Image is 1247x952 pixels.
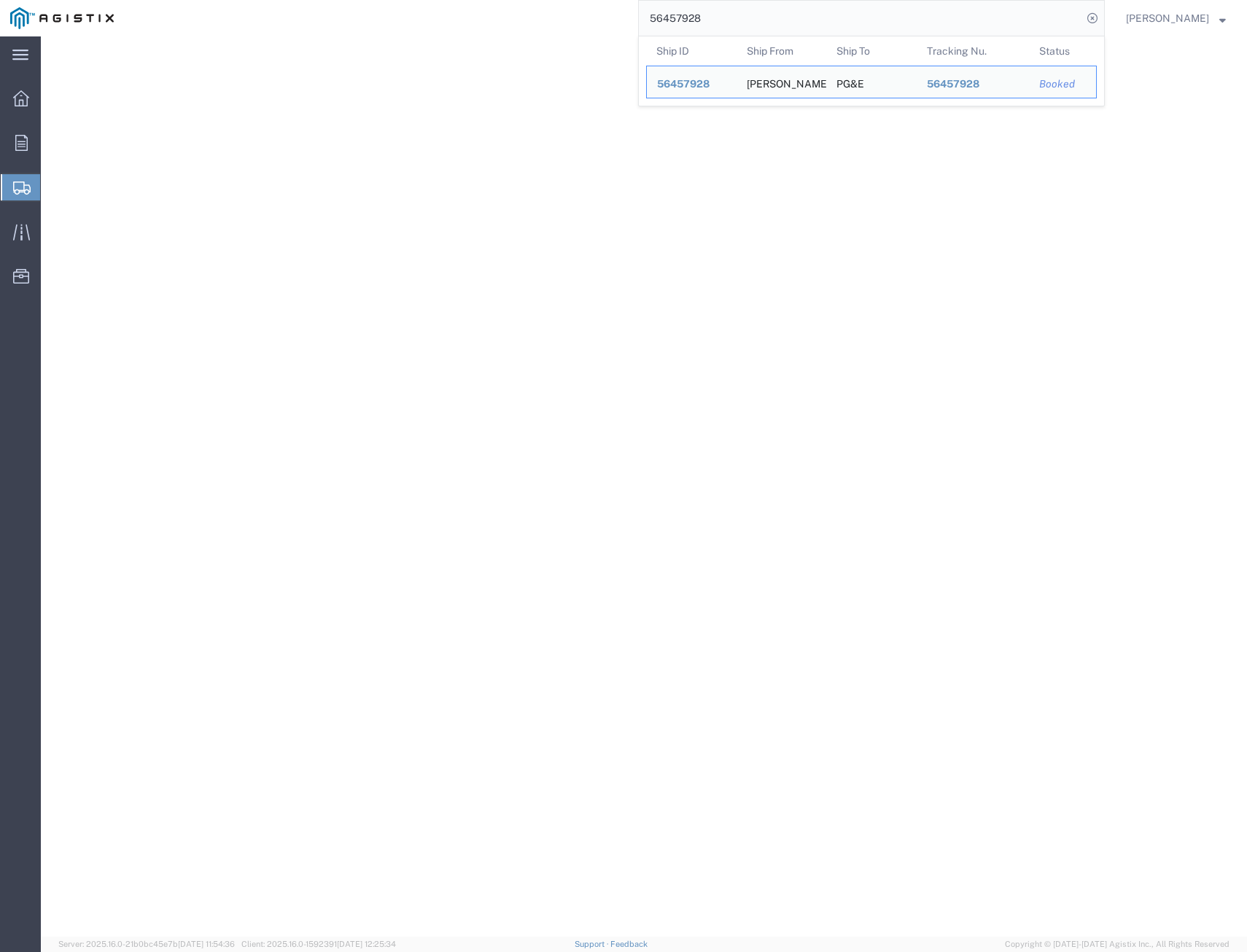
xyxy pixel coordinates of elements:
span: Server: 2025.16.0-21b0bc45e7b [58,940,235,948]
img: logo [10,7,114,29]
div: Booked [1039,77,1086,92]
th: Tracking Nu. [917,36,1030,66]
span: Leilani Castellanos [1126,10,1209,26]
div: JENSEN PRECAST [747,66,817,98]
input: Search for shipment number, reference number [639,1,1082,36]
iframe: FS Legacy Container [41,36,1247,937]
th: Ship To [826,36,917,66]
div: 56457928 [657,77,726,92]
button: [PERSON_NAME] [1125,9,1227,27]
span: Copyright © [DATE]-[DATE] Agistix Inc., All Rights Reserved [1005,938,1229,951]
th: Status [1029,36,1097,66]
span: [DATE] 12:25:34 [337,940,396,948]
span: 56457928 [927,78,979,90]
div: PG&E [836,66,864,98]
a: Support [575,940,611,948]
a: Feedback [610,940,648,948]
span: 56457928 [657,78,710,90]
div: 56457928 [927,77,1019,92]
span: [DATE] 11:54:36 [178,940,235,948]
table: Search Results [646,36,1104,106]
span: Client: 2025.16.0-1592391 [241,940,396,948]
th: Ship ID [646,36,737,66]
th: Ship From [737,36,827,66]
